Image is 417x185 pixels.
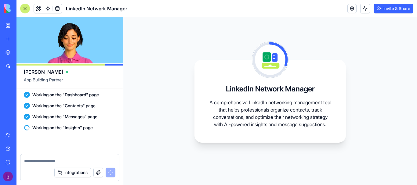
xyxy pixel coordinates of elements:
[32,125,93,131] span: Working on the "Insights" page
[3,172,13,181] img: ACg8ocLHBeAmAe4DlfXat5lSll8yvRNRouN75VasL-aSc1d0wYIz8A=s96-c
[374,4,413,13] button: Invite & Share
[226,84,315,94] h3: LinkedIn Network Manager
[24,68,63,76] span: [PERSON_NAME]
[66,5,127,12] span: LinkedIn Network Manager
[32,92,99,98] span: Working on the "Dashboard" page
[4,4,42,13] img: logo
[32,103,96,109] span: Working on the "Contacts" page
[209,99,331,128] p: A comprehensive LinkedIn networking management tool that helps professionals organize contacts, t...
[54,168,91,177] button: Integrations
[24,77,116,88] span: App Building Partner
[32,114,97,120] span: Working on the "Messages" page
